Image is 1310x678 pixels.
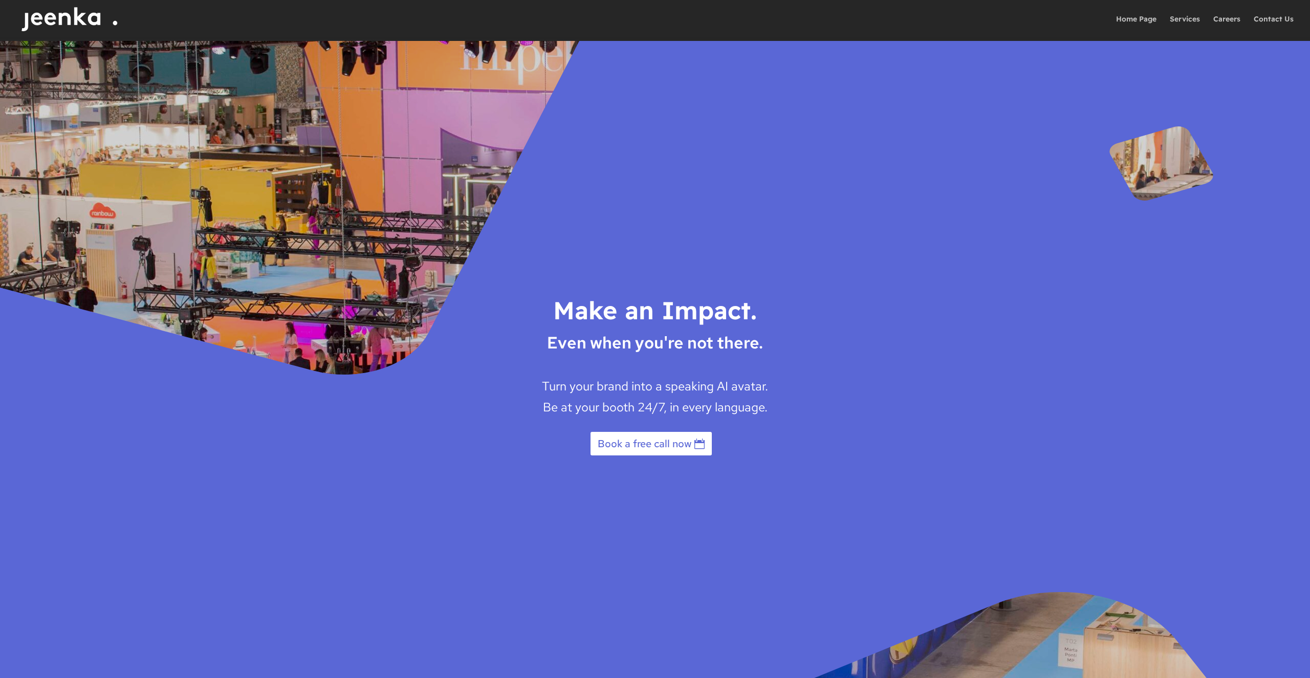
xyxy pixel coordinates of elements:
[455,378,855,399] p: Turn your brand into a speaking AI avatar.
[1170,15,1200,38] a: Services
[455,399,855,415] p: Be at your booth 24/7, in every language.
[455,293,855,333] h1: Make an Impact.
[455,333,855,378] span: Even when you're not there.
[1116,15,1156,38] a: Home Page
[1213,15,1240,38] a: Careers
[589,431,713,456] a: Book a free call now
[1254,15,1294,38] a: Contact Us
